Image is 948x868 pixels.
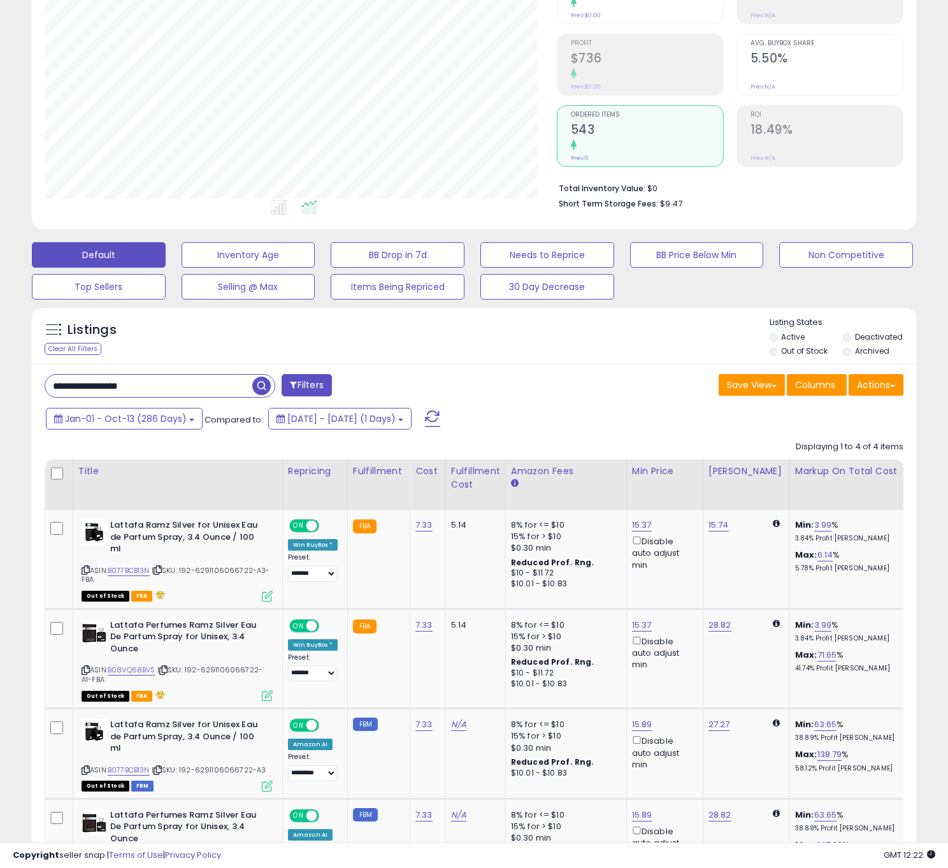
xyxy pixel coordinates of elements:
[415,465,440,478] div: Cost
[451,465,500,491] div: Fulfillment Cost
[571,122,723,140] h2: 543
[750,11,775,19] small: Prev: N/A
[205,414,263,426] span: Compared to:
[571,154,589,162] small: Prev: 0
[511,631,617,642] div: 15% for > $10
[110,809,265,848] b: Lattafa Perfumes Ramz Silver Eau De Parfum Spray for Unisex, 3.4 Ounce
[13,849,59,861] strong: Copyright
[451,519,496,531] div: 5.14
[795,764,901,773] p: 58.12% Profit [PERSON_NAME]
[750,112,903,119] span: ROI
[317,810,338,821] span: OFF
[511,465,621,478] div: Amazon Fees
[719,374,785,396] button: Save View
[165,849,221,861] a: Privacy Policy
[82,565,270,584] span: | SKU: 192-6291106066722-A3-FBA
[795,619,901,643] div: %
[480,274,614,300] button: 30 Day Decrease
[814,619,832,632] a: 3.99
[82,591,129,602] span: All listings that are currently out of stock and unavailable for purchase on Amazon
[632,619,652,632] a: 15.37
[795,634,901,643] p: 3.84% Profit [PERSON_NAME]
[68,321,117,339] h5: Listings
[511,768,617,779] div: $10.01 - $10.83
[632,634,693,671] div: Disable auto adjust min
[415,809,433,821] a: 7.33
[795,619,814,631] b: Min:
[814,519,832,532] a: 3.99
[511,809,617,821] div: 8% for <= $10
[109,849,163,861] a: Terms of Use
[331,242,464,268] button: BB Drop in 7d
[291,521,306,532] span: ON
[795,649,901,673] div: %
[82,519,273,600] div: ASIN:
[288,829,333,841] div: Amazon AI
[511,679,617,690] div: $10.01 - $10.83
[511,756,594,767] b: Reduced Prof. Rng.
[789,459,910,510] th: The percentage added to the cost of goods (COGS) that forms the calculator for Min & Max prices.
[795,549,901,573] div: %
[559,180,894,195] li: $0
[152,590,166,599] i: hazardous material
[511,668,617,679] div: $10 - $11.72
[131,781,154,792] span: FBM
[131,591,153,602] span: FBA
[708,718,730,731] a: 27.27
[511,821,617,832] div: 15% for > $10
[796,441,903,453] div: Displaying 1 to 4 of 4 items
[288,553,338,581] div: Preset:
[795,809,814,821] b: Min:
[288,639,338,651] div: Win BuyBox *
[511,619,617,631] div: 8% for <= $10
[795,809,901,833] div: %
[632,534,693,571] div: Disable auto adjust min
[32,274,166,300] button: Top Sellers
[779,242,913,268] button: Non Competitive
[708,809,731,821] a: 28.82
[82,519,107,545] img: 41UnnbEtf3L._SL40_.jpg
[795,749,901,772] div: %
[817,748,842,761] a: 138.79
[415,519,433,532] a: 7.33
[511,568,617,579] div: $10 - $11.72
[131,691,153,702] span: FBA
[110,519,265,558] b: Lattafa Ramz Silver for Unisex Eau de Parfum Spray, 3.4 Ounce / 100 ml
[32,242,166,268] button: Default
[282,374,331,396] button: Filters
[795,824,901,833] p: 38.89% Profit [PERSON_NAME]
[849,374,903,396] button: Actions
[288,539,338,551] div: Win BuyBox *
[795,748,817,760] b: Max:
[353,519,377,533] small: FBA
[781,345,828,356] label: Out of Stock
[82,619,273,700] div: ASIN:
[632,718,652,731] a: 15.89
[559,198,658,209] b: Short Term Storage Fees:
[287,412,396,425] span: [DATE] - [DATE] (1 Days)
[814,809,837,821] a: 63.65
[331,274,464,300] button: Items Being Repriced
[795,719,901,742] div: %
[750,51,903,68] h2: 5.50%
[795,519,901,543] div: %
[353,808,378,821] small: FBM
[795,534,901,543] p: 3.84% Profit [PERSON_NAME]
[632,465,698,478] div: Min Price
[108,765,150,776] a: B077BCB13N
[571,11,601,19] small: Prev: $0.00
[451,619,496,631] div: 5.14
[82,809,107,835] img: 41hnt0KlFvL._SL40_.jpg
[82,665,262,684] span: | SKU: 192-6291106066722-A1-FBA
[814,718,837,731] a: 63.65
[632,734,693,770] div: Disable auto adjust min
[511,519,617,531] div: 8% for <= $10
[708,619,731,632] a: 28.82
[110,719,265,758] b: Lattafa Ramz Silver for Unisex Eau de Parfum Spray, 3.4 Ounce / 100 ml
[82,619,107,645] img: 41hnt0KlFvL._SL40_.jpg
[571,51,723,68] h2: $736
[288,753,338,781] div: Preset:
[317,620,338,631] span: OFF
[82,781,129,792] span: All listings that are currently out of stock and unavailable for purchase on Amazon
[451,718,466,731] a: N/A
